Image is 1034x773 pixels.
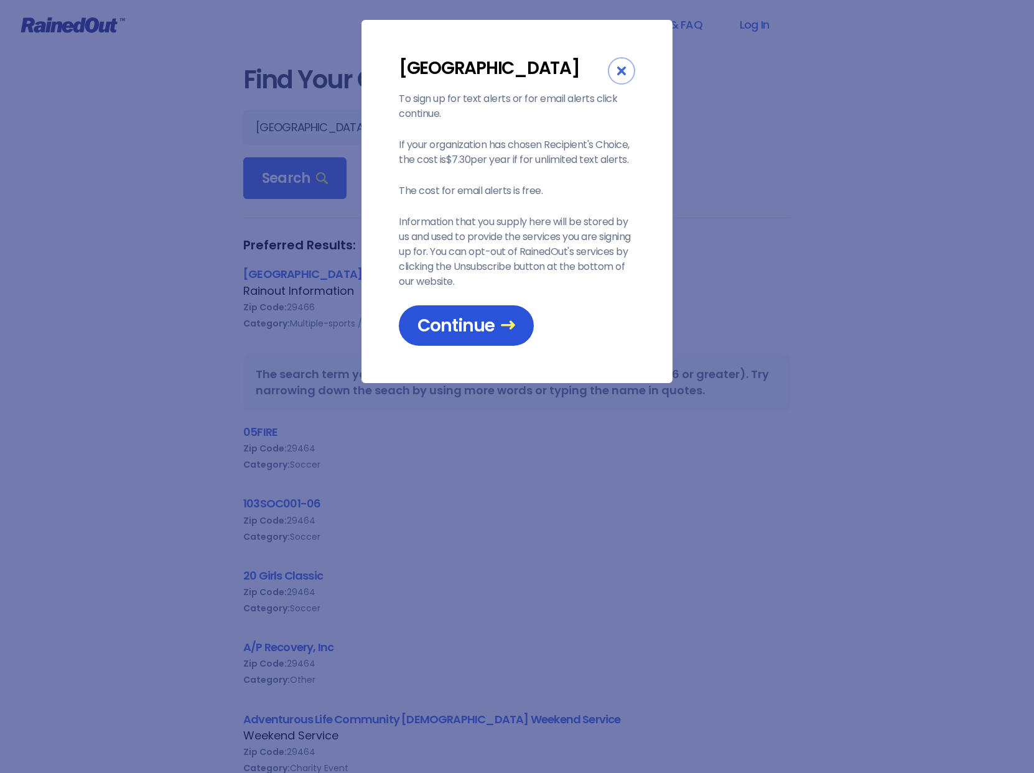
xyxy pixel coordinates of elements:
[608,57,635,85] div: Close
[399,91,635,121] p: To sign up for text alerts or for email alerts click continue.
[399,183,635,198] p: The cost for email alerts is free.
[399,215,635,289] p: Information that you supply here will be stored by us and used to provide the services you are si...
[399,137,635,167] p: If your organization has chosen Recipient's Choice, the cost is $7.30 per year if for unlimited t...
[417,315,515,336] span: Continue
[399,57,608,79] div: [GEOGRAPHIC_DATA]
